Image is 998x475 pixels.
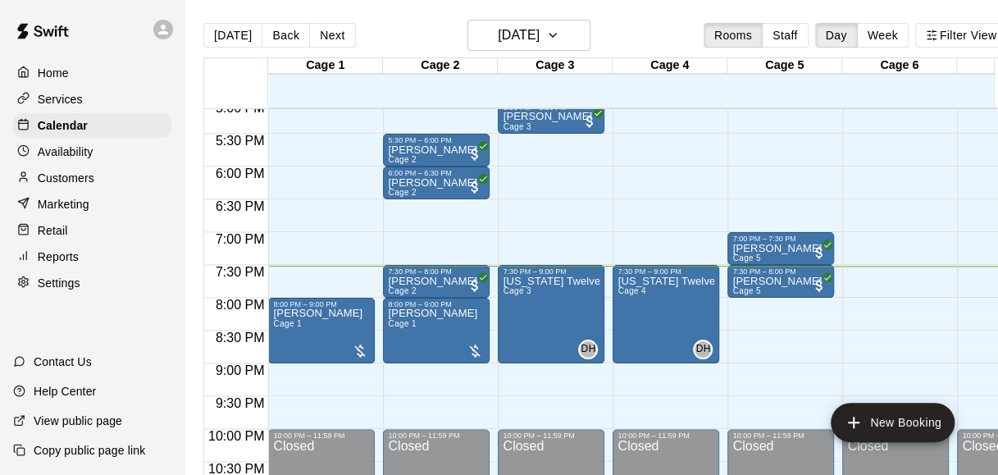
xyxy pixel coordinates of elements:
a: Home [13,61,171,85]
span: 8:30 PM [212,331,269,345]
div: 7:30 PM – 9:00 PM [503,267,599,276]
span: DH [695,341,710,358]
div: 7:30 PM – 9:00 PM: Texas Twelve Practice [613,265,719,363]
button: Rooms [704,23,763,48]
p: Calendar [38,117,88,134]
div: 5:30 PM – 6:00 PM: Jordan Joffe [383,134,490,167]
div: Cage 3 [498,58,613,74]
p: Availability [38,144,93,160]
p: View public page [34,413,122,429]
span: All customers have paid [467,146,483,162]
div: Cage 2 [383,58,498,74]
div: 7:30 PM – 9:00 PM: Texas Twelve Practice [498,265,604,363]
button: Back [262,23,310,48]
h6: [DATE] [498,24,540,47]
div: 7:00 PM – 7:30 PM: Aidan Apolinar [727,232,834,265]
span: DH [581,341,595,358]
span: All customers have paid [467,277,483,294]
div: 6:00 PM – 6:30 PM: Jordan Joffe [383,167,490,199]
span: Cage 2 [388,286,416,295]
div: 5:00 PM – 5:30 PM: Cage 3 [498,101,604,134]
div: 8:00 PM – 9:00 PM [388,300,485,308]
button: [DATE] [203,23,262,48]
div: 10:00 PM – 11:59 PM [388,432,485,440]
span: Cage 2 [388,155,416,164]
a: Retail [13,218,171,243]
div: 8:00 PM – 9:00 PM: Cage 1 [383,298,490,363]
span: 9:00 PM [212,363,269,377]
span: Cage 1 [273,319,301,328]
div: 8:00 PM – 9:00 PM: Cage 1 [268,298,375,363]
button: add [831,403,955,442]
div: Cage 1 [268,58,383,74]
div: 6:00 PM – 6:30 PM [388,169,485,177]
button: Next [309,23,355,48]
p: Services [38,91,83,107]
span: Dean Hull [585,340,598,359]
a: Reports [13,244,171,269]
span: 10:00 PM [204,429,268,443]
div: 7:30 PM – 8:00 PM: Aidan Apolinar [727,265,834,298]
div: 10:00 PM – 11:59 PM [273,432,370,440]
span: All customers have paid [811,244,827,261]
span: Cage 4 [617,286,645,295]
div: Cage 5 [727,58,842,74]
div: 7:30 PM – 9:00 PM [617,267,714,276]
div: 7:30 PM – 8:00 PM [732,267,829,276]
span: Cage 5 [732,286,760,295]
a: Marketing [13,192,171,217]
a: Settings [13,271,171,295]
span: 8:00 PM [212,298,269,312]
a: Services [13,87,171,112]
p: Retail [38,222,68,239]
div: 8:00 PM – 9:00 PM [273,300,370,308]
p: Help Center [34,383,96,400]
span: 6:30 PM [212,199,269,213]
span: 7:30 PM [212,265,269,279]
button: Week [857,23,909,48]
p: Copy public page link [34,442,145,459]
div: 5:30 PM – 6:00 PM [388,136,485,144]
div: 10:00 PM – 11:59 PM [732,432,829,440]
button: Day [815,23,858,48]
a: Calendar [13,113,171,138]
p: Customers [38,170,94,186]
span: All customers have paid [811,277,827,294]
span: 6:00 PM [212,167,269,180]
span: 9:30 PM [212,396,269,410]
div: 7:30 PM – 8:00 PM: Regan Foster [383,265,490,298]
button: Staff [762,23,809,48]
span: Cage 3 [503,286,531,295]
p: Home [38,65,69,81]
span: Dean Hull [700,340,713,359]
span: Cage 3 [503,122,531,131]
span: All customers have paid [581,113,598,130]
div: 10:00 PM – 11:59 PM [617,432,714,440]
p: Marketing [38,196,89,212]
a: Customers [13,166,171,190]
div: Cage 6 [842,58,957,74]
div: 10:00 PM – 11:59 PM [503,432,599,440]
div: Dean Hull [578,340,598,359]
p: Contact Us [34,354,92,370]
div: 7:30 PM – 8:00 PM [388,267,485,276]
p: Reports [38,249,79,265]
span: 5:30 PM [212,134,269,148]
span: Cage 2 [388,188,416,197]
button: [DATE] [467,20,590,51]
span: All customers have paid [467,179,483,195]
div: 7:00 PM – 7:30 PM [732,235,829,243]
span: Cage 1 [388,319,416,328]
span: Cage 5 [732,253,760,263]
span: 7:00 PM [212,232,269,246]
a: Availability [13,139,171,164]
